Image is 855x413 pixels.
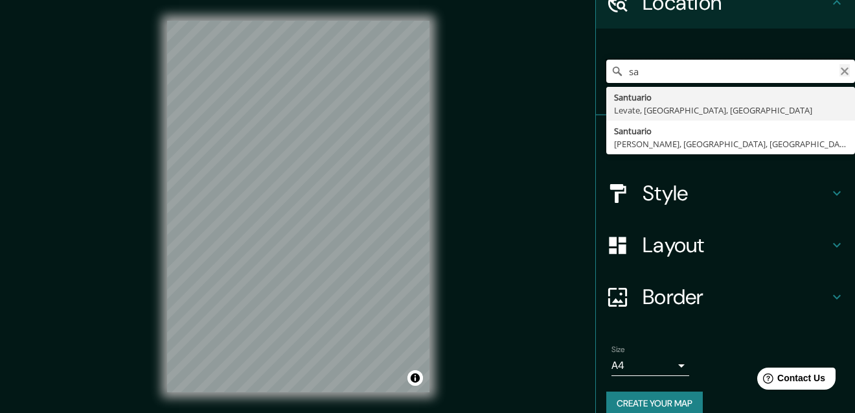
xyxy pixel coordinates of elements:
div: Style [596,167,855,219]
input: Pick your city or area [606,60,855,83]
div: Layout [596,219,855,271]
label: Size [611,344,625,355]
h4: Style [643,180,829,206]
h4: Border [643,284,829,310]
h4: Pins [643,128,829,154]
iframe: Help widget launcher [740,362,841,399]
div: A4 [611,355,689,376]
div: Border [596,271,855,323]
h4: Layout [643,232,829,258]
canvas: Map [167,21,429,392]
button: Clear [839,64,850,77]
div: Levate, [GEOGRAPHIC_DATA], [GEOGRAPHIC_DATA] [614,104,847,117]
div: Santuario [614,124,847,137]
div: Santuario [614,91,847,104]
div: Pins [596,115,855,167]
button: Toggle attribution [407,370,423,386]
div: [PERSON_NAME], [GEOGRAPHIC_DATA], [GEOGRAPHIC_DATA] [614,137,847,150]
